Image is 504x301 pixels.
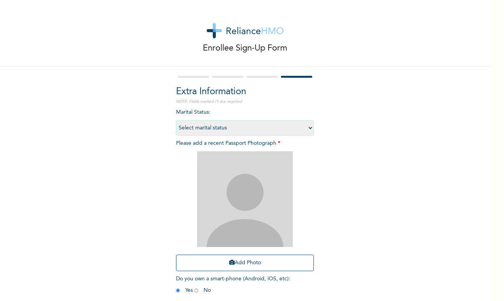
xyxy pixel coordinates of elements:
span: Do you own a smart-phone (Android, iOS, etc) : Yes No [176,276,290,293]
p: NOTE: Fields marked (*) are required [176,99,314,105]
img: logo [207,23,284,38]
h2: Extra Information [176,85,314,99]
button: Add Photo [176,255,314,271]
p: Enrollee Sign-Up Form [203,42,287,55]
img: Crop [197,151,293,247]
span: Please add a recent Passport Photograph [176,141,314,275]
span: Marital Status : [176,110,314,131]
